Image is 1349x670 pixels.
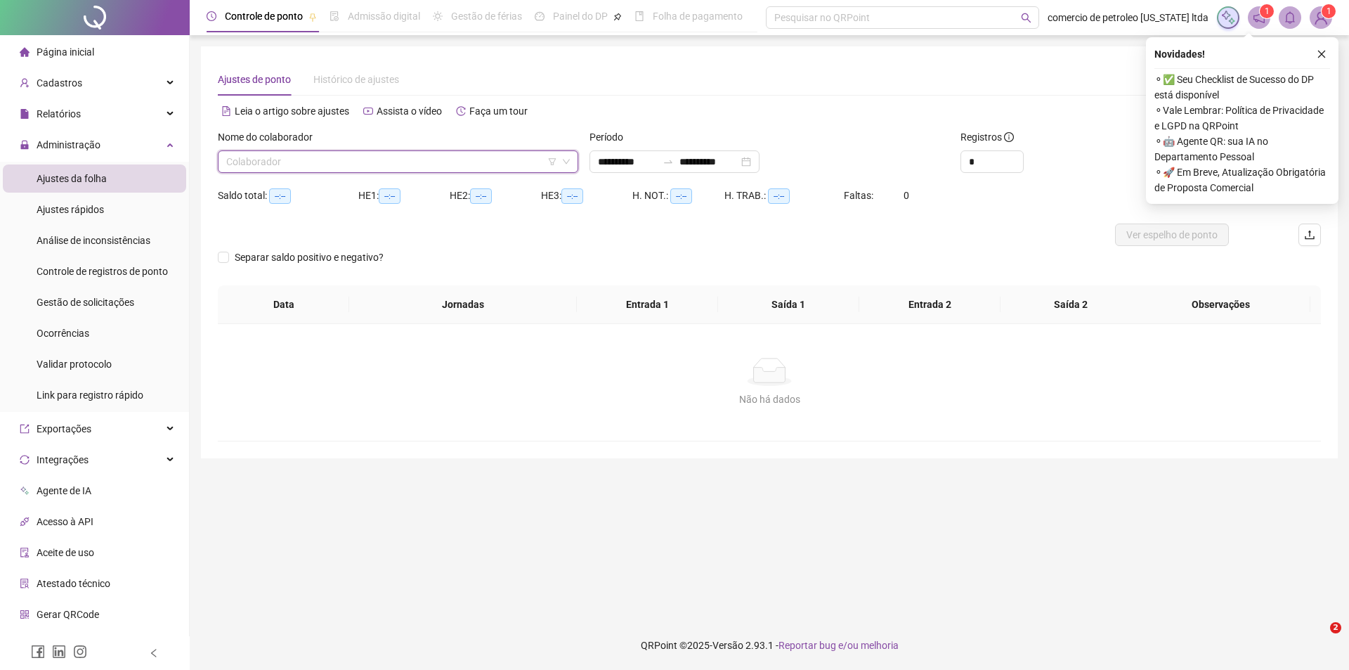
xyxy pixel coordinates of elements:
span: filter [548,157,556,166]
span: to [663,156,674,167]
span: --:-- [470,188,492,204]
th: Entrada 2 [859,285,1001,324]
iframe: Intercom live chat [1301,622,1335,656]
span: file-text [221,106,231,116]
sup: Atualize o seu contato no menu Meus Dados [1322,4,1336,18]
footer: QRPoint © 2025 - 2.93.1 - [190,621,1349,670]
span: Versão [712,640,743,651]
span: --:-- [670,188,692,204]
sup: 1 [1260,4,1274,18]
span: Separar saldo positivo e negativo? [229,250,389,265]
span: Ajustes de ponto [218,74,291,85]
div: HE 3: [541,188,632,204]
span: Folha de pagamento [653,11,743,22]
span: Acesso à API [37,516,93,527]
span: ⚬ 🚀 Em Breve, Atualização Obrigatória de Proposta Comercial [1154,165,1330,195]
span: Página inicial [37,46,94,58]
div: Saldo total: [218,188,358,204]
img: 73580 [1310,7,1331,28]
span: file [20,109,30,119]
span: Leia o artigo sobre ajustes [235,105,349,117]
span: Análise de inconsistências [37,235,150,246]
span: pushpin [308,13,317,21]
span: Reportar bug e/ou melhoria [778,640,899,651]
span: swap-right [663,156,674,167]
span: Gestão de solicitações [37,297,134,308]
label: Período [589,129,632,145]
th: Saída 2 [1001,285,1142,324]
span: Administração [37,139,100,150]
span: Observações [1142,297,1299,312]
span: audit [20,548,30,558]
span: Faça um tour [469,105,528,117]
span: --:-- [768,188,790,204]
span: upload [1304,229,1315,240]
th: Saída 1 [718,285,859,324]
span: Atestado técnico [37,578,110,589]
span: Relatórios [37,108,81,120]
span: 1 [1265,6,1270,16]
span: user-add [20,78,30,88]
div: H. TRAB.: [724,188,844,204]
div: HE 2: [450,188,541,204]
span: Ajustes da folha [37,173,107,184]
span: --:-- [379,188,400,204]
span: 1 [1327,6,1331,16]
span: info-circle [1004,132,1014,142]
span: Integrações [37,454,89,465]
span: --:-- [561,188,583,204]
span: solution [20,579,30,588]
span: file-done [330,11,339,21]
span: close [1317,49,1327,59]
span: bell [1284,11,1296,24]
span: facebook [31,645,45,659]
span: ⚬ 🤖 Agente QR: sua IA no Departamento Pessoal [1154,134,1330,165]
span: Ocorrências [37,328,89,339]
span: down [562,157,571,166]
span: history [456,106,466,116]
div: HE 1: [358,188,450,204]
span: api [20,517,30,527]
span: 2 [1330,622,1341,633]
span: linkedin [52,645,66,659]
label: Nome do colaborador [218,129,322,145]
span: instagram [73,645,87,659]
span: Registros [960,129,1014,145]
th: Jornadas [349,285,577,324]
button: Ver espelho de ponto [1115,224,1229,246]
img: sparkle-icon.fc2bf0ac1784a2077858766a79e2daf3.svg [1220,10,1236,25]
span: Admissão digital [348,11,420,22]
span: book [634,11,644,21]
span: comercio de petroleo [US_STATE] ltda [1048,10,1208,25]
span: 0 [904,190,909,201]
span: Gestão de férias [451,11,522,22]
span: Controle de ponto [225,11,303,22]
span: Ajustes rápidos [37,204,104,215]
span: Painel do DP [553,11,608,22]
th: Data [218,285,349,324]
span: Gerar QRCode [37,609,99,620]
th: Entrada 1 [577,285,718,324]
span: dashboard [535,11,545,21]
span: export [20,424,30,434]
span: --:-- [269,188,291,204]
span: left [149,648,159,658]
span: Histórico de ajustes [313,74,399,85]
span: pushpin [613,13,622,21]
span: Validar protocolo [37,359,112,370]
span: Agente de IA [37,485,91,496]
span: Cadastros [37,77,82,89]
span: ⚬ ✅ Seu Checklist de Sucesso do DP está disponível [1154,72,1330,103]
span: sync [20,455,30,465]
span: ⚬ Vale Lembrar: Política de Privacidade e LGPD na QRPoint [1154,103,1330,134]
span: Faltas: [844,190,875,201]
span: Exportações [37,423,91,434]
span: Assista o vídeo [377,105,442,117]
span: qrcode [20,610,30,619]
span: Novidades ! [1154,46,1205,62]
th: Observações [1131,285,1310,324]
span: sun [433,11,443,21]
span: search [1021,13,1031,23]
span: clock-circle [207,11,216,21]
span: home [20,47,30,57]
